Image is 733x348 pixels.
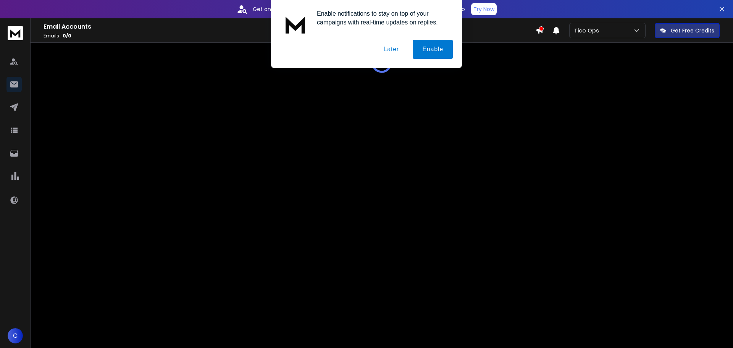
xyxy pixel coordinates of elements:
button: C [8,328,23,343]
div: Enable notifications to stay on top of your campaigns with real-time updates on replies. [311,9,453,27]
button: Later [374,40,408,59]
button: Enable [413,40,453,59]
img: notification icon [280,9,311,40]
